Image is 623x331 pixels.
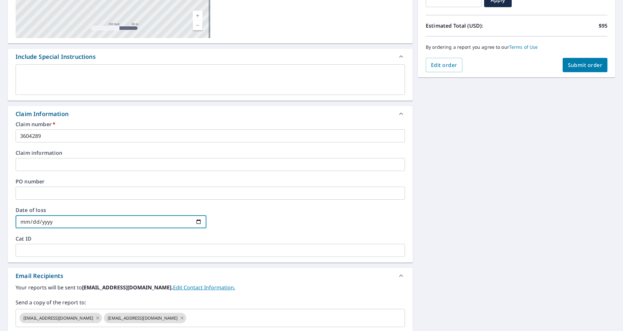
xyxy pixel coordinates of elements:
[16,298,405,306] label: Send a copy of the report to:
[8,106,413,122] div: Claim Information
[426,22,517,30] p: Estimated Total (USD):
[426,44,607,50] p: By ordering a report you agree to our
[16,122,405,127] label: Claim number
[19,313,102,323] div: [EMAIL_ADDRESS][DOMAIN_NAME]
[599,22,607,30] p: $95
[16,179,405,184] label: PO number
[104,315,181,321] span: [EMAIL_ADDRESS][DOMAIN_NAME]
[563,58,608,72] button: Submit order
[8,49,413,64] div: Include Special Instructions
[19,315,97,321] span: [EMAIL_ADDRESS][DOMAIN_NAME]
[16,207,206,213] label: Date of loss
[16,236,405,241] label: Cat ID
[16,110,68,118] div: Claim Information
[82,284,173,291] b: [EMAIL_ADDRESS][DOMAIN_NAME].
[16,52,96,61] div: Include Special Instructions
[16,284,405,291] label: Your reports will be sent to
[193,11,202,20] a: Current Level 17, Zoom In
[509,44,538,50] a: Terms of Use
[16,150,405,155] label: Claim information
[8,268,413,284] div: Email Recipients
[104,313,186,323] div: [EMAIL_ADDRESS][DOMAIN_NAME]
[173,284,235,291] a: EditContactInfo
[16,271,63,280] div: Email Recipients
[193,20,202,30] a: Current Level 17, Zoom Out
[568,61,603,69] span: Submit order
[431,61,457,69] span: Edit order
[426,58,462,72] button: Edit order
